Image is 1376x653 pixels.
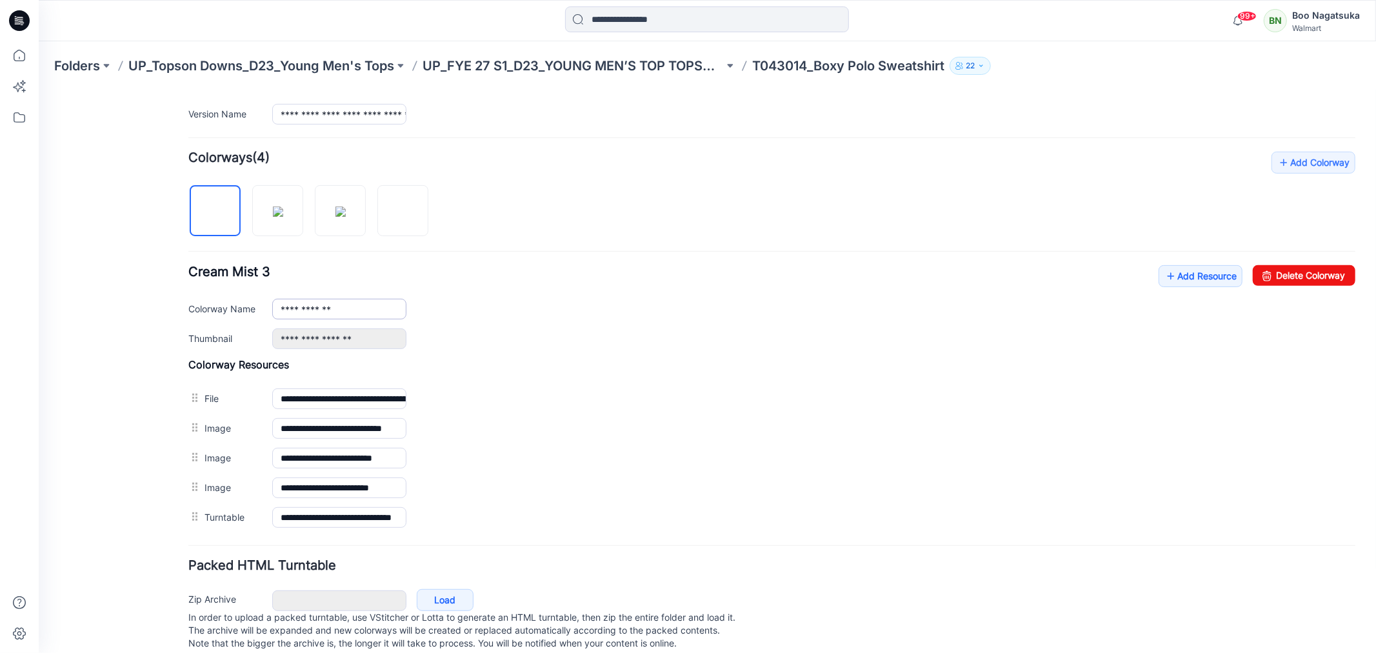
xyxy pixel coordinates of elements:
[752,57,944,75] p: T043014_Boxy Polo Sweatshirt
[39,90,1376,653] iframe: edit-style
[166,360,221,374] label: Image
[150,174,232,189] span: Cream Mist 3
[150,469,1317,481] h4: Packed HTML Turntable
[150,211,221,225] label: Colorway Name
[150,521,1317,559] p: In order to upload a packed turntable, use VStitcher or Lotta to generate an HTML turntable, then...
[234,116,244,126] img: eyJhbGciOiJIUzI1NiIsImtpZCI6IjAiLCJzbHQiOiJzZXMiLCJ0eXAiOiJKV1QifQ.eyJkYXRhIjp7InR5cGUiOiJzdG9yYW...
[150,241,221,255] label: Thumbnail
[150,501,221,516] label: Zip Archive
[54,57,100,75] a: Folders
[950,57,991,75] button: 22
[423,57,724,75] a: UP_FYE 27 S1_D23_YOUNG MEN’S TOP TOPSON DOWNS
[1264,9,1287,32] div: BN
[378,499,435,521] a: Load
[166,419,221,434] label: Turntable
[1292,23,1360,33] div: Walmart
[166,390,221,404] label: Image
[1120,175,1204,197] a: Add Resource
[166,330,221,345] label: Image
[966,59,975,73] p: 22
[1237,11,1257,21] span: 99+
[128,57,394,75] a: UP_Topson Downs_D23_Young Men's Tops
[1214,175,1317,196] a: Delete Colorway
[297,116,307,126] img: eyJhbGciOiJIUzI1NiIsImtpZCI6IjAiLCJzbHQiOiJzZXMiLCJ0eXAiOiJKV1QifQ.eyJkYXRhIjp7InR5cGUiOiJzdG9yYW...
[166,301,221,315] label: File
[150,268,1317,281] h4: Colorway Resources
[1292,8,1360,23] div: Boo Nagatsuka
